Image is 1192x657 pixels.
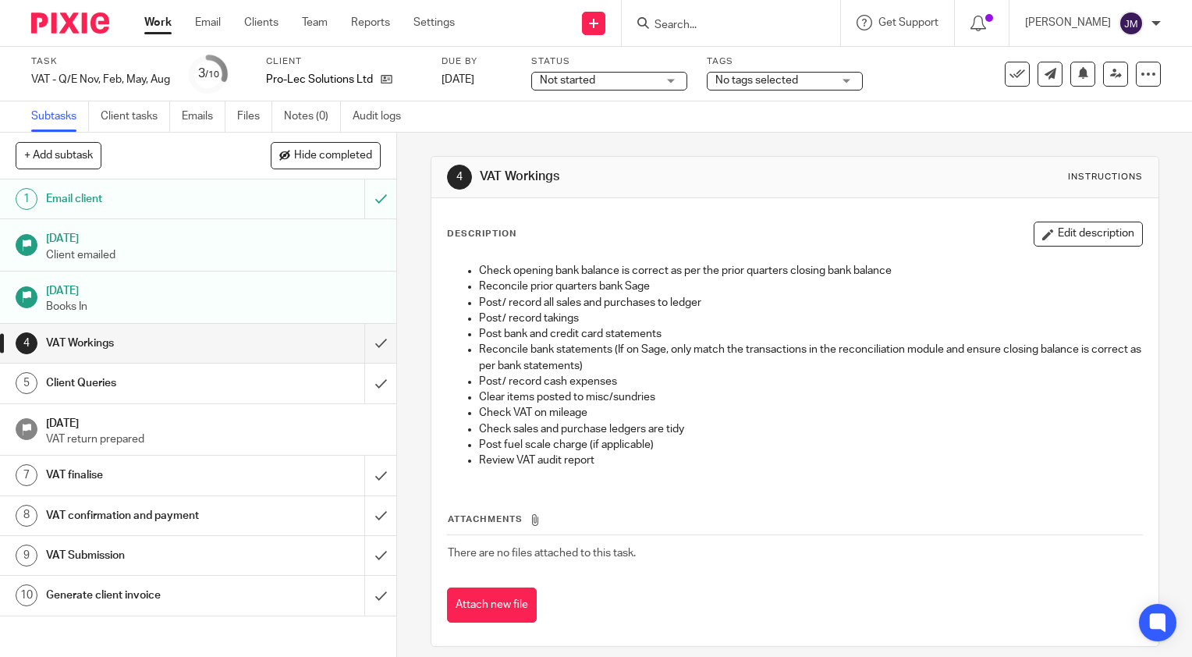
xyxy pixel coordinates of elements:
[479,437,1142,453] p: Post fuel scale charge (if applicable)
[479,279,1142,294] p: Reconcile prior quarters bank Sage
[1119,11,1144,36] img: svg%3E
[46,247,381,263] p: Client emailed
[531,55,687,68] label: Status
[16,545,37,566] div: 9
[715,75,798,86] span: No tags selected
[479,263,1142,279] p: Check opening bank balance is correct as per the prior quarters closing bank balance
[479,453,1142,468] p: Review VAT audit report
[302,15,328,30] a: Team
[480,169,828,185] h1: VAT Workings
[479,311,1142,326] p: Post/ record takings
[46,227,381,247] h1: [DATE]
[271,142,381,169] button: Hide completed
[16,372,37,394] div: 5
[479,342,1142,374] p: Reconcile bank statements (If on Sage, only match the transactions in the reconciliation module a...
[540,75,595,86] span: Not started
[46,332,248,355] h1: VAT Workings
[46,187,248,211] h1: Email client
[284,101,341,132] a: Notes (0)
[353,101,413,132] a: Audit logs
[237,101,272,132] a: Files
[31,12,109,34] img: Pixie
[16,142,101,169] button: + Add subtask
[46,371,248,395] h1: Client Queries
[46,299,381,314] p: Books In
[31,101,89,132] a: Subtasks
[448,548,636,559] span: There are no files attached to this task.
[1034,222,1143,247] button: Edit description
[16,332,37,354] div: 4
[266,72,373,87] p: Pro-Lec Solutions Ltd
[46,431,381,447] p: VAT return prepared
[479,326,1142,342] p: Post bank and credit card statements
[244,15,278,30] a: Clients
[442,74,474,85] span: [DATE]
[447,228,516,240] p: Description
[448,515,523,524] span: Attachments
[447,588,537,623] button: Attach new file
[442,55,512,68] label: Due by
[479,421,1142,437] p: Check sales and purchase ledgers are tidy
[46,412,381,431] h1: [DATE]
[878,17,938,28] span: Get Support
[46,279,381,299] h1: [DATE]
[479,374,1142,389] p: Post/ record cash expenses
[16,584,37,606] div: 10
[707,55,863,68] label: Tags
[46,463,248,487] h1: VAT finalise
[46,544,248,567] h1: VAT Submission
[16,505,37,527] div: 8
[447,165,472,190] div: 4
[205,70,219,79] small: /10
[16,188,37,210] div: 1
[31,72,170,87] div: VAT - Q/E Nov, Feb, May, Aug
[479,389,1142,405] p: Clear items posted to misc/sundries
[1068,171,1143,183] div: Instructions
[653,19,793,33] input: Search
[46,504,248,527] h1: VAT confirmation and payment
[182,101,225,132] a: Emails
[144,15,172,30] a: Work
[294,150,372,162] span: Hide completed
[351,15,390,30] a: Reports
[195,15,221,30] a: Email
[479,405,1142,421] p: Check VAT on mileage
[1025,15,1111,30] p: [PERSON_NAME]
[31,55,170,68] label: Task
[198,65,219,83] div: 3
[46,584,248,607] h1: Generate client invoice
[101,101,170,132] a: Client tasks
[413,15,455,30] a: Settings
[266,55,422,68] label: Client
[479,295,1142,311] p: Post/ record all sales and purchases to ledger
[16,464,37,486] div: 7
